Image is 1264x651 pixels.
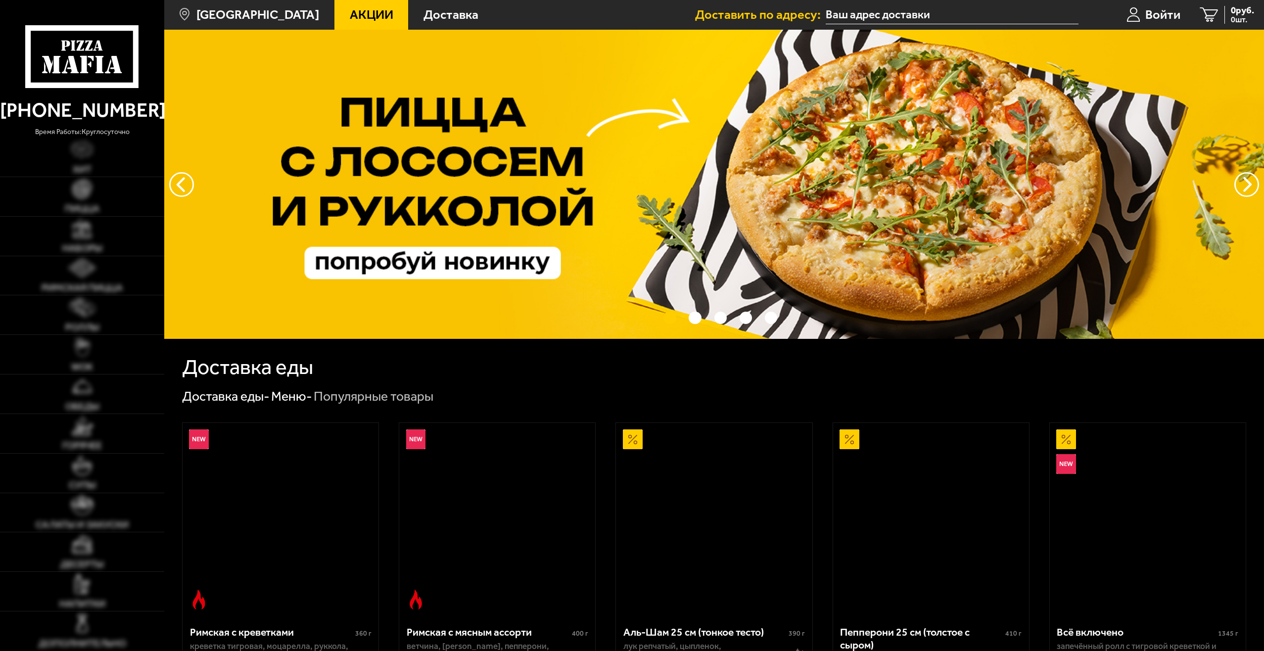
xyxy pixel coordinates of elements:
span: Доставка [423,8,478,21]
span: [GEOGRAPHIC_DATA] [196,8,319,21]
img: Новинка [189,429,209,449]
a: НовинкаОстрое блюдоРимская с креветками [183,423,378,616]
span: Десерты [60,559,104,569]
div: Пепперони 25 см (толстое с сыром) [840,626,1003,651]
span: Акции [350,8,393,21]
a: АкционныйАль-Шам 25 см (тонкое тесто) [616,423,812,616]
span: Наборы [62,243,102,253]
span: 0 руб. [1231,6,1254,15]
button: точки переключения [663,312,676,325]
a: НовинкаОстрое блюдоРимская с мясным ассорти [399,423,595,616]
div: Популярные товары [314,388,433,405]
span: Римская пицца [42,283,123,293]
span: 400 г [572,629,588,638]
span: Хит [73,165,92,175]
h1: Доставка еды [182,357,313,378]
button: точки переключения [765,312,778,325]
div: Всё включено [1057,626,1216,639]
span: Горячее [62,441,102,451]
img: Новинка [406,429,426,449]
span: 410 г [1005,629,1022,638]
span: 1345 г [1218,629,1238,638]
span: Дополнительно [39,639,126,649]
span: Войти [1145,8,1180,21]
a: Меню- [271,388,312,404]
span: 390 г [789,629,805,638]
span: Напитки [59,599,105,609]
span: Супы [69,480,96,490]
span: Пицца [65,204,99,214]
img: Новинка [1056,454,1076,474]
div: Римская с креветками [190,626,353,639]
span: Роллы [65,323,99,332]
div: Аль-Шам 25 см (тонкое тесто) [623,626,786,639]
img: Акционный [1056,429,1076,449]
a: АкционныйПепперони 25 см (толстое с сыром) [833,423,1029,616]
img: Острое блюдо [189,590,209,609]
span: Доставить по адресу: [695,8,826,21]
a: АкционныйНовинкаВсё включено [1050,423,1246,616]
a: Доставка еды- [182,388,270,404]
span: WOK [71,362,93,372]
button: предыдущий [1234,172,1259,197]
button: точки переключения [714,312,727,325]
span: 360 г [355,629,372,638]
img: Акционный [840,429,859,449]
span: Обеды [65,402,99,412]
button: точки переключения [689,312,702,325]
button: следующий [169,172,194,197]
span: 0 шт. [1231,16,1254,24]
img: Острое блюдо [406,590,426,609]
img: Акционный [623,429,643,449]
input: Ваш адрес доставки [826,6,1078,24]
div: Римская с мясным ассорти [407,626,569,639]
span: Салаты и закуски [36,520,129,530]
button: точки переключения [740,312,752,325]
